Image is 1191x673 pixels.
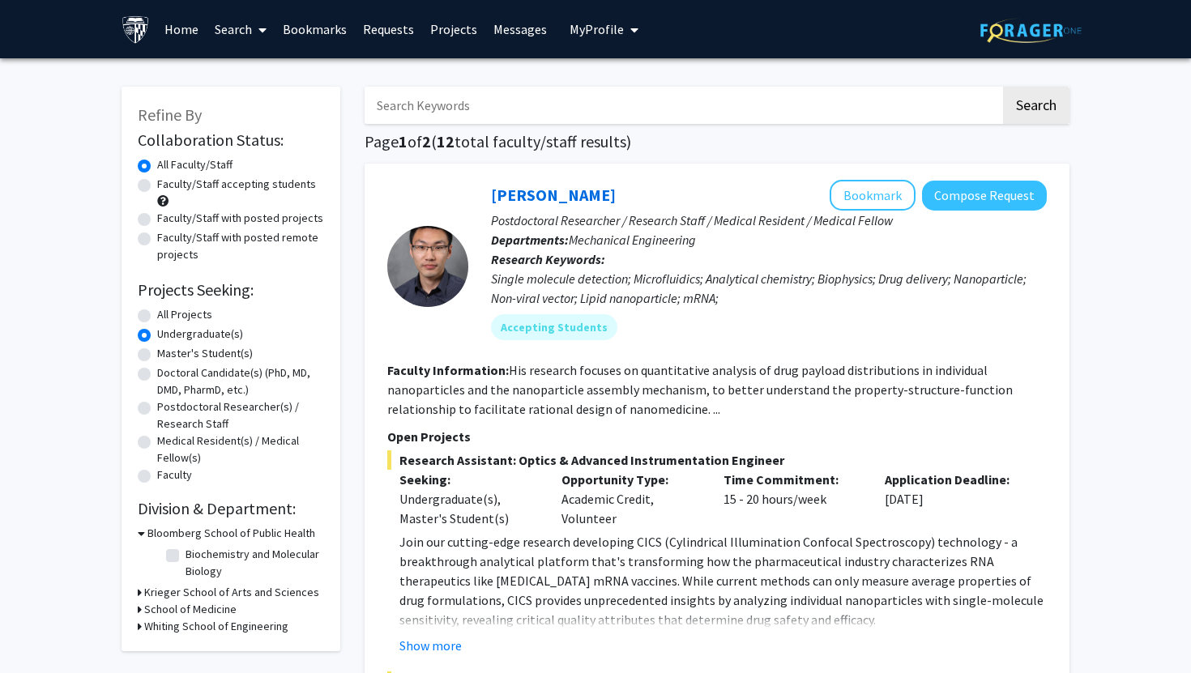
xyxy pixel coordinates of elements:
label: Faculty [157,466,192,483]
span: Research Assistant: Optics & Advanced Instrumentation Engineer [387,450,1047,470]
label: All Projects [157,306,212,323]
input: Search Keywords [365,87,1001,124]
b: Departments: [491,232,569,248]
div: Undergraduate(s), Master's Student(s) [399,489,537,528]
a: Bookmarks [275,1,355,58]
a: Requests [355,1,422,58]
label: Biochemistry and Molecular Biology [186,546,320,580]
label: Undergraduate(s) [157,326,243,343]
h2: Projects Seeking: [138,280,324,300]
label: Faculty/Staff accepting students [157,176,316,193]
p: Time Commitment: [724,470,861,489]
span: Refine By [138,104,202,125]
span: 2 [422,131,431,151]
p: Application Deadline: [885,470,1022,489]
button: Search [1003,87,1069,124]
p: Open Projects [387,427,1047,446]
a: [PERSON_NAME] [491,185,616,205]
label: Faculty/Staff with posted remote projects [157,229,324,263]
button: Show more [399,636,462,655]
div: [DATE] [873,470,1035,528]
h3: Whiting School of Engineering [144,618,288,635]
img: ForagerOne Logo [980,18,1082,43]
h3: Krieger School of Arts and Sciences [144,584,319,601]
p: Postdoctoral Researcher / Research Staff / Medical Resident / Medical Fellow [491,211,1047,230]
p: Opportunity Type: [561,470,699,489]
span: 12 [437,131,455,151]
label: Doctoral Candidate(s) (PhD, MD, DMD, PharmD, etc.) [157,364,324,398]
label: Postdoctoral Researcher(s) / Research Staff [157,398,324,432]
div: Single molecule detection; Microfluidics; Analytical chemistry; Biophysics; Drug delivery; Nanopa... [491,269,1047,308]
h3: School of Medicine [144,601,237,618]
span: Mechanical Engineering [569,232,696,248]
span: 1 [399,131,408,151]
h1: Page of ( total faculty/staff results) [365,132,1069,151]
iframe: Chat [12,600,69,661]
button: Add Sixuan Li to Bookmarks [830,180,916,211]
label: Medical Resident(s) / Medical Fellow(s) [157,432,324,466]
a: Messages [485,1,555,58]
a: Search [207,1,275,58]
div: 15 - 20 hours/week [711,470,873,528]
div: Academic Credit, Volunteer [549,470,711,528]
h2: Division & Department: [138,499,324,518]
a: Home [156,1,207,58]
label: All Faculty/Staff [157,156,233,173]
button: Compose Request to Sixuan Li [922,181,1047,211]
label: Master's Student(s) [157,345,253,362]
mat-chip: Accepting Students [491,314,617,340]
p: Join our cutting-edge research developing CICS (Cylindrical Illumination Confocal Spectroscopy) t... [399,532,1047,629]
span: My Profile [570,21,624,37]
h2: Collaboration Status: [138,130,324,150]
b: Research Keywords: [491,251,605,267]
img: Johns Hopkins University Logo [122,15,150,44]
label: Faculty/Staff with posted projects [157,210,323,227]
p: Seeking: [399,470,537,489]
fg-read-more: His research focuses on quantitative analysis of drug payload distributions in individual nanopar... [387,362,1013,417]
b: Faculty Information: [387,362,509,378]
a: Projects [422,1,485,58]
h3: Bloomberg School of Public Health [147,525,315,542]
